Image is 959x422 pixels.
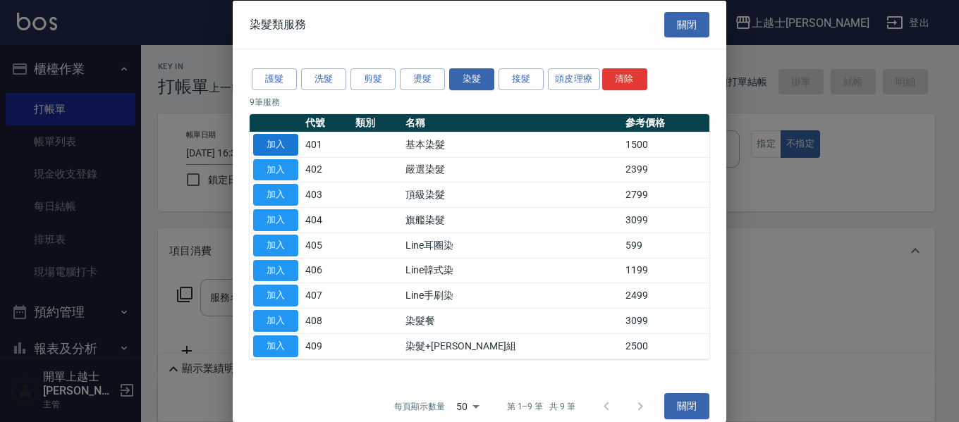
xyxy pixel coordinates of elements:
td: Line耳圈染 [402,232,622,258]
td: 401 [302,132,352,157]
td: 409 [302,333,352,359]
button: 加入 [253,133,298,155]
td: 基本染髮 [402,132,622,157]
td: 2500 [622,333,709,359]
td: 染髮+[PERSON_NAME]組 [402,333,622,359]
button: 頭皮理療 [548,68,600,90]
p: 第 1–9 筆 共 9 筆 [507,399,575,412]
td: 404 [302,207,352,232]
td: 1500 [622,132,709,157]
td: 3099 [622,207,709,232]
td: 406 [302,258,352,283]
td: 405 [302,232,352,258]
th: 代號 [302,113,352,132]
td: Line手刷染 [402,283,622,308]
th: 名稱 [402,113,622,132]
button: 關閉 [664,393,709,419]
button: 染髮 [449,68,494,90]
span: 染髮類服務 [250,17,306,31]
button: 剪髮 [350,68,396,90]
td: Line韓式染 [402,258,622,283]
button: 加入 [253,234,298,256]
button: 燙髮 [400,68,445,90]
td: 403 [302,182,352,207]
button: 加入 [253,310,298,332]
td: 嚴選染髮 [402,157,622,182]
td: 2399 [622,157,709,182]
td: 3099 [622,308,709,333]
button: 加入 [253,159,298,180]
button: 接髮 [499,68,544,90]
th: 參考價格 [622,113,709,132]
p: 每頁顯示數量 [394,399,445,412]
button: 護髮 [252,68,297,90]
p: 9 筆服務 [250,95,709,108]
td: 407 [302,283,352,308]
th: 類別 [352,113,402,132]
td: 599 [622,232,709,258]
td: 染髮餐 [402,308,622,333]
td: 402 [302,157,352,182]
td: 旗艦染髮 [402,207,622,232]
td: 408 [302,308,352,333]
td: 2499 [622,283,709,308]
button: 清除 [602,68,647,90]
button: 關閉 [664,11,709,37]
button: 洗髮 [301,68,346,90]
td: 頂級染髮 [402,182,622,207]
button: 加入 [253,259,298,281]
td: 1199 [622,258,709,283]
button: 加入 [253,184,298,206]
td: 2799 [622,182,709,207]
button: 加入 [253,335,298,356]
button: 加入 [253,209,298,231]
button: 加入 [253,285,298,306]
